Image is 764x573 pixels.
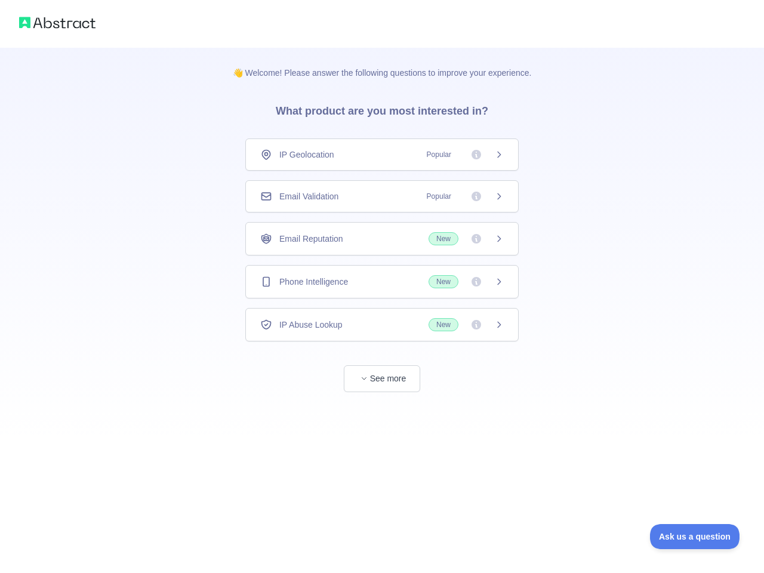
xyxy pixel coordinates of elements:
span: Popular [420,149,458,161]
span: New [429,318,458,331]
span: New [429,275,458,288]
button: See more [344,365,420,392]
iframe: Toggle Customer Support [650,524,740,549]
h3: What product are you most interested in? [257,79,507,138]
span: IP Geolocation [279,149,334,161]
span: Phone Intelligence [279,276,348,288]
span: Popular [420,190,458,202]
span: New [429,232,458,245]
p: 👋 Welcome! Please answer the following questions to improve your experience. [214,48,551,79]
span: Email Reputation [279,233,343,245]
span: IP Abuse Lookup [279,319,343,331]
img: Abstract logo [19,14,95,31]
span: Email Validation [279,190,338,202]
